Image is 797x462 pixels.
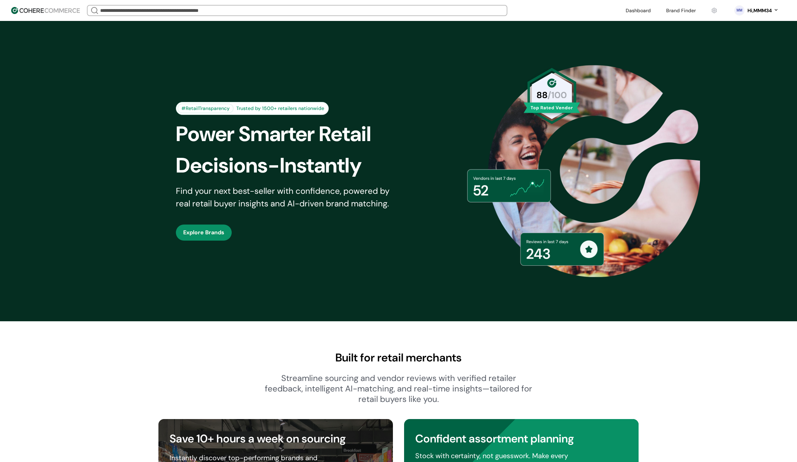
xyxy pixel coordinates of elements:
div: Trusted by 1500+ retailers nationwide [233,105,327,112]
div: Power Smarter Retail [176,118,410,150]
div: Save 10+ hours a week on sourcing [170,430,382,447]
div: Hi, MMM34 [747,7,772,14]
div: Find your next best-seller with confidence, powered by real retail buyer insights and AI-driven b... [176,185,398,210]
button: Explore Brands [176,225,232,241]
svg: 0 percent [734,5,745,16]
div: Confident assortment planning [415,430,627,447]
div: Decisions-Instantly [176,150,410,181]
img: Cohere Logo [11,7,80,14]
h2: Built for retail merchants [158,349,639,366]
button: Hi,MMM34 [747,7,779,14]
div: #RetailTransparency [178,104,233,113]
div: Streamline sourcing and vendor reviews with verified retailer feedback, intelligent AI-matching, ... [265,373,532,404]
